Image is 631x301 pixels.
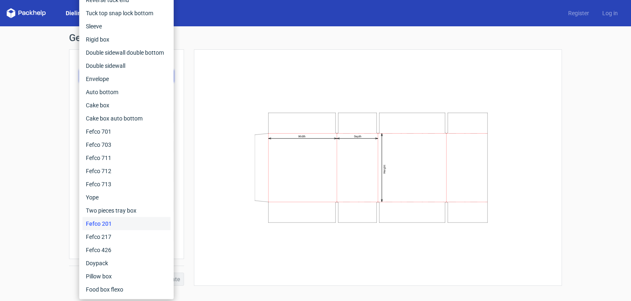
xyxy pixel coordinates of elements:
[298,135,306,138] text: Width
[83,257,170,270] div: Doypack
[83,33,170,46] div: Rigid box
[83,164,170,178] div: Fefco 712
[83,99,170,112] div: Cake box
[354,135,362,138] text: Depth
[83,7,170,20] div: Tuck top snap lock bottom
[83,20,170,33] div: Sleeve
[83,230,170,243] div: Fefco 217
[83,178,170,191] div: Fefco 713
[83,112,170,125] div: Cake box auto bottom
[83,72,170,86] div: Envelope
[83,46,170,59] div: Double sidewall double bottom
[83,191,170,204] div: Yope
[83,283,170,296] div: Food box flexo
[83,270,170,283] div: Pillow box
[69,33,562,43] h1: Generate new dieline
[83,243,170,257] div: Fefco 426
[83,125,170,138] div: Fefco 701
[596,9,624,17] a: Log in
[83,86,170,99] div: Auto bottom
[59,9,94,17] a: Dielines
[83,217,170,230] div: Fefco 201
[83,59,170,72] div: Double sidewall
[383,165,386,174] text: Height
[83,151,170,164] div: Fefco 711
[562,9,596,17] a: Register
[83,138,170,151] div: Fefco 703
[83,204,170,217] div: Two pieces tray box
